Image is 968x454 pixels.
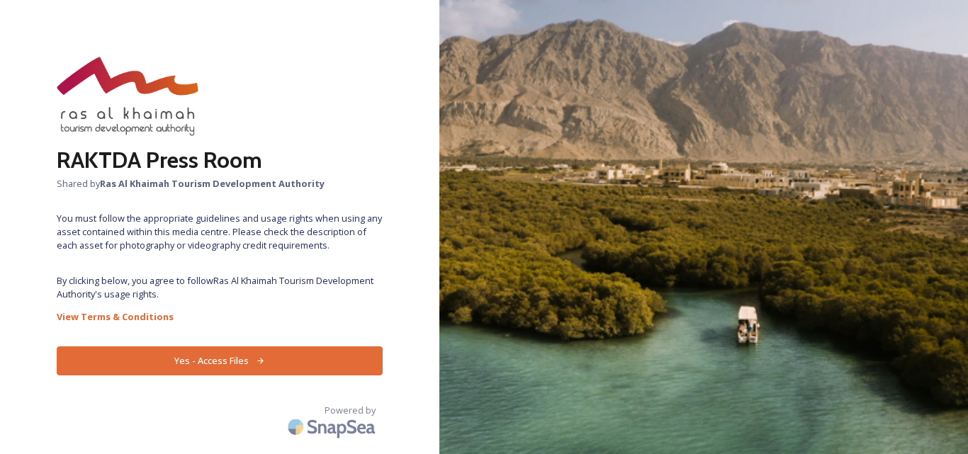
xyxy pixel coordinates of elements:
[57,57,198,136] img: raktda_eng_new-stacked-logo_rgb.png
[57,308,383,325] a: View Terms & Conditions
[325,404,376,417] span: Powered by
[57,177,383,191] span: Shared by
[57,212,383,253] span: You must follow the appropriate guidelines and usage rights when using any asset contained within...
[57,274,383,301] span: By clicking below, you agree to follow Ras Al Khaimah Tourism Development Authority 's usage rights.
[283,410,383,443] img: SnapSea Logo
[57,346,383,375] button: Yes - Access Files
[57,143,383,177] h2: RAKTDA Press Room
[57,310,174,323] strong: View Terms & Conditions
[100,177,325,190] strong: Ras Al Khaimah Tourism Development Authority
